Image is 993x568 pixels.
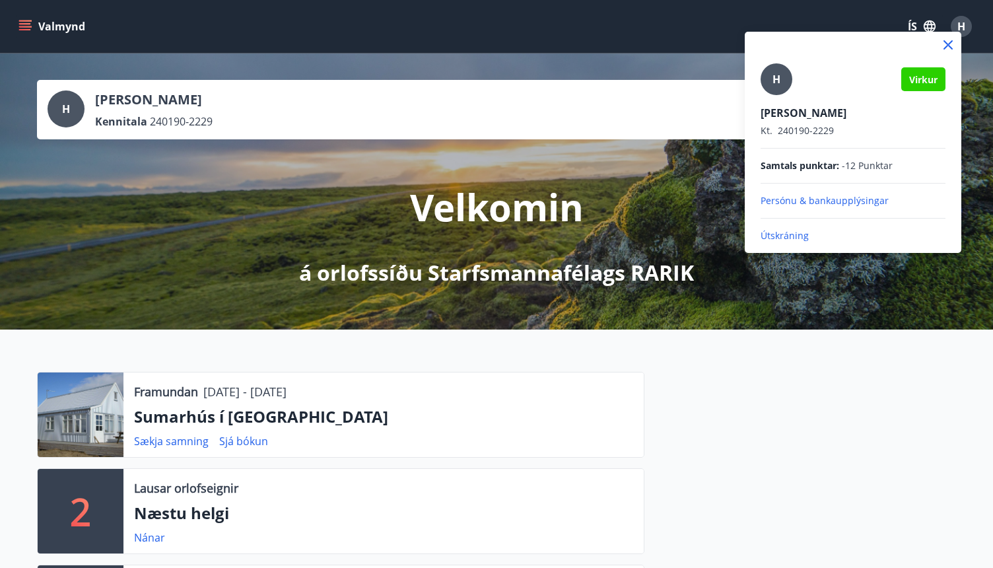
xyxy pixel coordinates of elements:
[761,124,945,137] p: 240190-2229
[761,106,945,120] p: [PERSON_NAME]
[761,124,772,137] span: Kt.
[772,72,780,87] span: H
[842,159,893,172] span: -12 Punktar
[761,194,945,207] p: Persónu & bankaupplýsingar
[909,73,938,86] span: Virkur
[761,159,839,172] span: Samtals punktar :
[761,229,945,242] p: Útskráning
